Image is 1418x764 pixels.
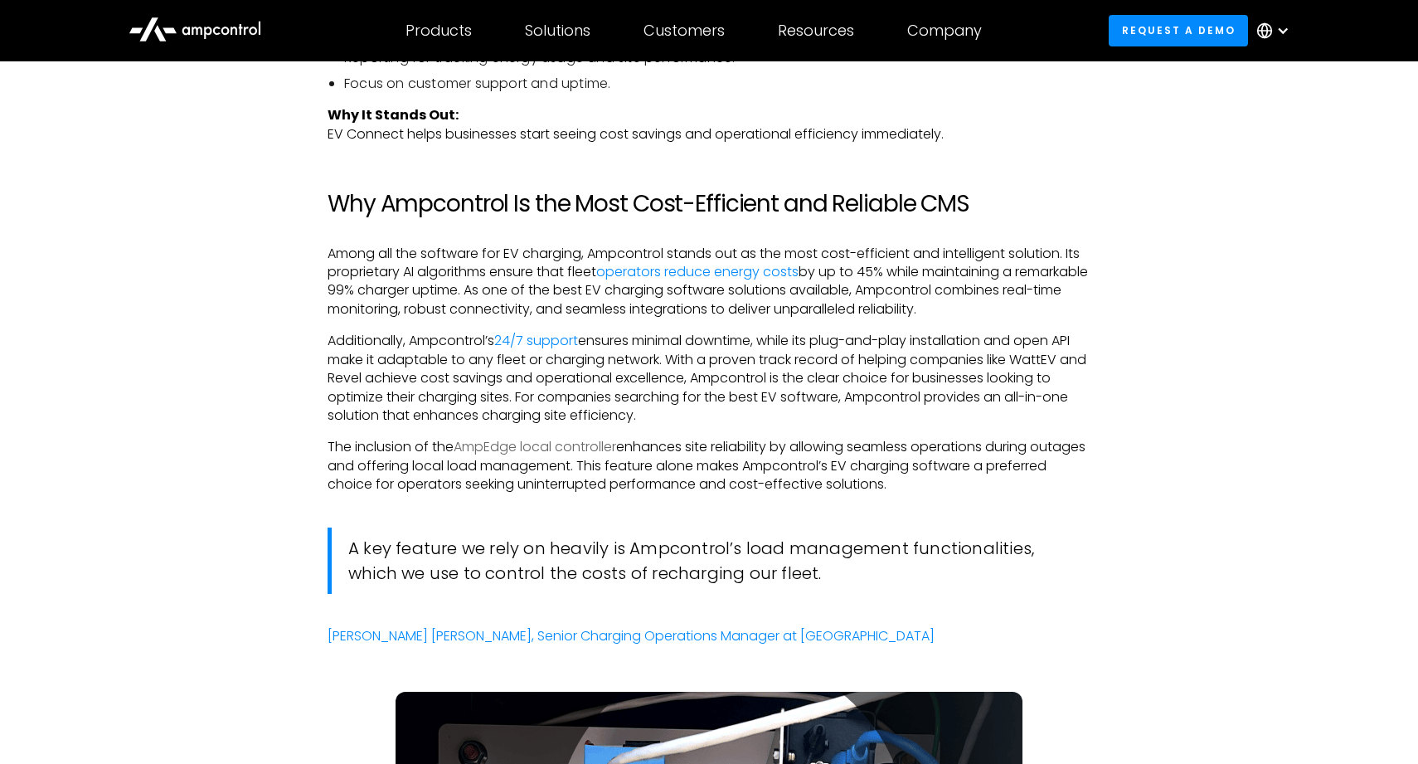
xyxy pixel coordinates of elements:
h2: Why Ampcontrol Is the Most Cost-Efficient and Reliable CMS [328,190,1090,218]
a: [PERSON_NAME] [PERSON_NAME], Senior Charging Operations Manager at [GEOGRAPHIC_DATA] [328,626,935,645]
div: Customers [643,22,725,40]
div: Resources [778,22,854,40]
blockquote: A key feature we rely on heavily is Ampcontrol’s load management functionalities, which we use to... [328,528,1090,594]
div: Solutions [525,22,590,40]
p: Additionally, Ampcontrol’s ensures minimal downtime, while its plug-and-play installation and ope... [328,332,1090,425]
a: Request a demo [1109,15,1248,46]
a: 24/7 support [494,331,578,350]
a: AmpEdge local controller [454,437,616,456]
p: Among all the software for EV charging, Ampcontrol stands out as the most cost-efficient and inte... [328,245,1090,319]
div: Products [405,22,472,40]
p: EV Connect helps businesses start seeing cost savings and operational efficiency immediately. [328,106,1090,144]
div: Company [907,22,982,40]
li: Focus on customer support and uptime. [344,75,1090,93]
strong: Why It Stands Out: [328,105,459,124]
p: The inclusion of the enhances site reliability by allowing seamless operations during outages and... [328,438,1090,494]
a: operators reduce energy costs [596,262,799,281]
